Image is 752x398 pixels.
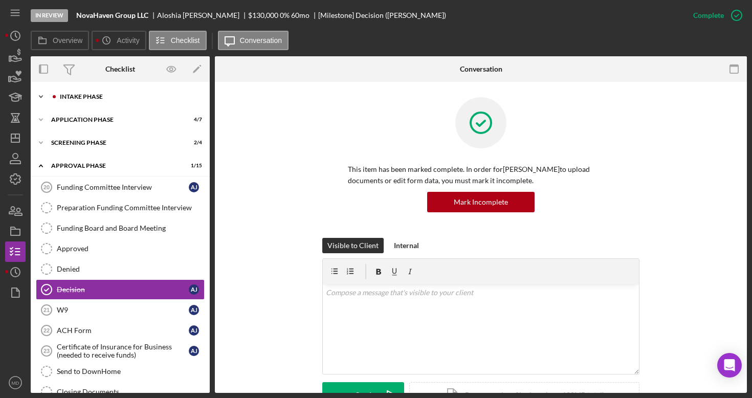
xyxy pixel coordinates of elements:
[189,284,199,295] div: A J
[36,197,205,218] a: Preparation Funding Committee Interview
[248,11,278,19] span: $130,000
[240,36,282,45] label: Conversation
[57,245,204,253] div: Approved
[184,163,202,169] div: 1 / 15
[92,31,146,50] button: Activity
[43,184,50,190] tspan: 20
[36,238,205,259] a: Approved
[36,361,205,382] a: Send to DownHome
[36,320,205,341] a: 22ACH FormAJ
[76,11,148,19] b: NovaHaven Group LLC
[57,306,189,314] div: W9
[57,343,189,359] div: Certificate of Insurance for Business (needed to receive funds)
[105,65,135,73] div: Checklist
[31,31,89,50] button: Overview
[389,238,424,253] button: Internal
[189,182,199,192] div: A J
[117,36,139,45] label: Activity
[57,326,189,335] div: ACH Form
[171,36,200,45] label: Checklist
[51,140,176,146] div: Screening Phase
[60,94,197,100] div: Intake Phase
[57,388,204,396] div: Closing Documents
[327,238,379,253] div: Visible to Client
[36,300,205,320] a: 21W9AJ
[218,31,289,50] button: Conversation
[36,259,205,279] a: Denied
[36,218,205,238] a: Funding Board and Board Meeting
[43,348,50,354] tspan: 23
[57,183,189,191] div: Funding Committee Interview
[51,163,176,169] div: Approval Phase
[427,192,535,212] button: Mark Incomplete
[57,224,204,232] div: Funding Board and Board Meeting
[280,11,290,19] div: 0 %
[189,325,199,336] div: A J
[460,65,502,73] div: Conversation
[51,117,176,123] div: Application Phase
[149,31,207,50] button: Checklist
[43,307,50,313] tspan: 21
[318,11,446,19] div: [Milestone] Decision ([PERSON_NAME])
[454,192,508,212] div: Mark Incomplete
[291,11,309,19] div: 60 mo
[57,204,204,212] div: Preparation Funding Committee Interview
[189,346,199,356] div: A J
[57,265,204,273] div: Denied
[693,5,724,26] div: Complete
[36,279,205,300] a: DecisionAJ
[394,238,419,253] div: Internal
[12,380,19,386] text: MD
[348,164,614,187] p: This item has been marked complete. In order for [PERSON_NAME] to upload documents or edit form d...
[36,341,205,361] a: 23Certificate of Insurance for Business (needed to receive funds)AJ
[189,305,199,315] div: A J
[53,36,82,45] label: Overview
[57,285,189,294] div: Decision
[5,372,26,393] button: MD
[322,238,384,253] button: Visible to Client
[43,327,50,334] tspan: 22
[57,367,204,375] div: Send to DownHome
[184,140,202,146] div: 2 / 4
[717,353,742,378] div: Open Intercom Messenger
[31,9,68,22] div: In Review
[184,117,202,123] div: 4 / 7
[36,177,205,197] a: 20Funding Committee InterviewAJ
[157,11,248,19] div: Aloshia [PERSON_NAME]
[683,5,747,26] button: Complete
